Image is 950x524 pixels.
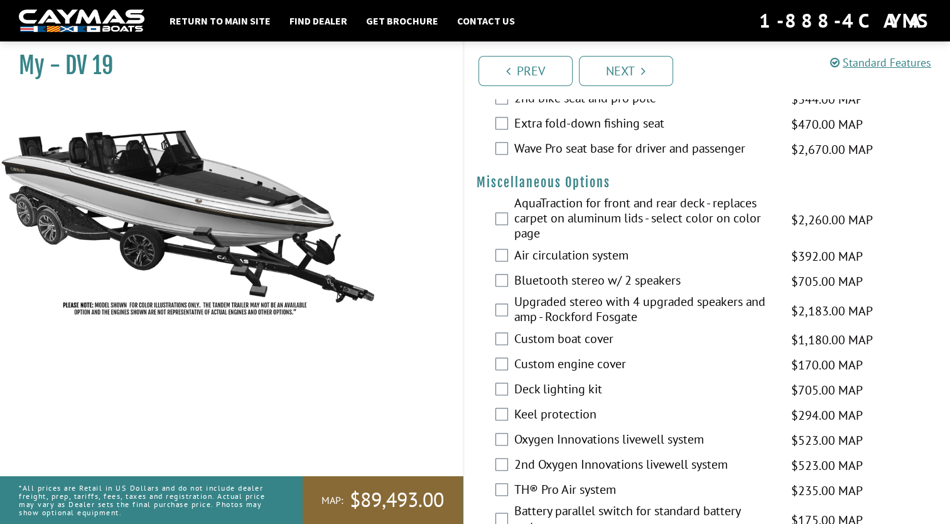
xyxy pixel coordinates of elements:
label: 2nd Oxygen Innovations livewell system [514,457,776,475]
span: $705.00 MAP [791,381,863,400]
span: $344.00 MAP [791,90,863,109]
span: $2,260.00 MAP [791,210,873,229]
label: Custom boat cover [514,331,776,349]
span: MAP: [321,494,343,507]
label: AquaTraction for front and rear deck - replaces carpet on aluminum lids - select color on color page [514,195,776,244]
a: Standard Features [830,55,931,70]
img: white-logo-c9c8dbefe5ff5ceceb0f0178aa75bf4bb51f6bca0971e226c86eb53dfe498488.png [19,9,144,33]
a: Find Dealer [283,13,354,29]
span: $392.00 MAP [791,247,863,266]
span: $2,183.00 MAP [791,302,873,320]
label: Air circulation system [514,248,776,266]
a: Next [579,56,673,86]
label: Oxygen Innovations livewell system [514,432,776,450]
span: $523.00 MAP [791,456,863,475]
a: Contact Us [451,13,521,29]
h4: Miscellaneous Options [477,175,938,190]
span: $170.00 MAP [791,356,863,374]
a: Prev [478,56,573,86]
label: 2nd bike seat and pro pole [514,90,776,109]
label: Upgraded stereo with 4 upgraded speakers and amp - Rockford Fosgate [514,294,776,327]
span: $705.00 MAP [791,272,863,291]
span: $89,493.00 [350,487,444,513]
p: *All prices are Retail in US Dollars and do not include dealer freight, prep, tariffs, fees, taxe... [19,478,274,523]
a: MAP:$89,493.00 [303,476,463,524]
span: $235.00 MAP [791,481,863,500]
a: Get Brochure [360,13,445,29]
label: TH® Pro Air system [514,482,776,500]
span: $470.00 MAP [791,115,863,134]
a: Return to main site [163,13,277,29]
span: $1,180.00 MAP [791,330,873,349]
span: $294.00 MAP [791,406,863,425]
label: Keel protection [514,407,776,425]
div: 1-888-4CAYMAS [759,7,931,35]
span: $2,670.00 MAP [791,140,873,159]
span: $523.00 MAP [791,431,863,450]
label: Bluetooth stereo w/ 2 speakers [514,273,776,291]
label: Extra fold-down fishing seat [514,116,776,134]
label: Deck lighting kit [514,381,776,400]
label: Wave Pro seat base for driver and passenger [514,141,776,159]
h1: My - DV 19 [19,52,431,80]
label: Custom engine cover [514,356,776,374]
